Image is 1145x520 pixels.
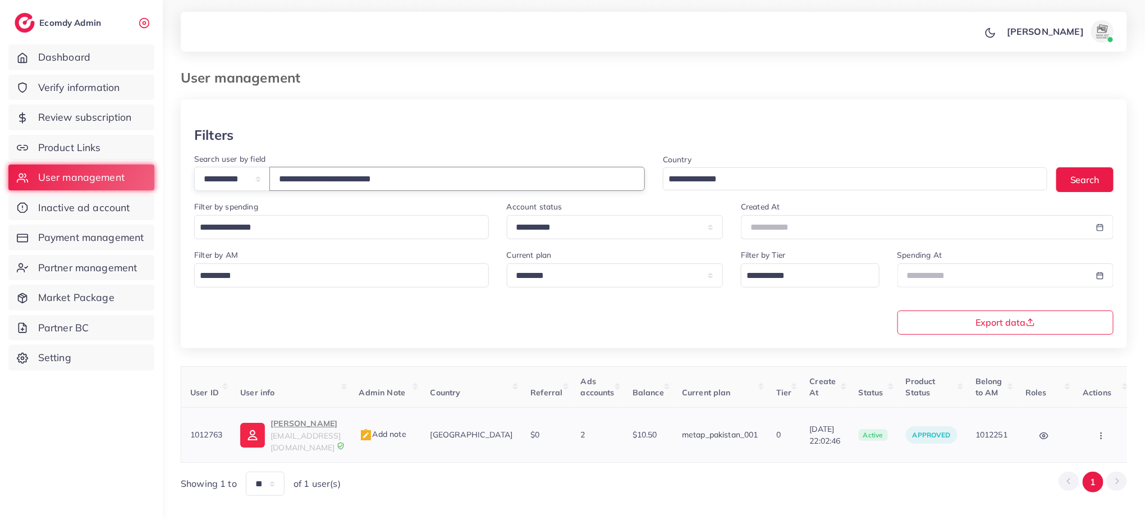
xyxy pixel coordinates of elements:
[633,387,664,398] span: Balance
[776,387,792,398] span: Tier
[15,13,35,33] img: logo
[507,201,562,212] label: Account status
[665,171,1033,188] input: Search for option
[359,429,406,439] span: Add note
[663,154,691,165] label: Country
[194,201,258,212] label: Filter by spending
[682,387,731,398] span: Current plan
[38,140,101,155] span: Product Links
[581,430,585,440] span: 2
[8,135,154,161] a: Product Links
[8,44,154,70] a: Dashboard
[776,430,781,440] span: 0
[181,477,237,490] span: Showing 1 to
[741,263,879,288] div: Search for option
[743,267,864,285] input: Search for option
[741,249,785,261] label: Filter by Tier
[38,50,90,65] span: Dashboard
[8,255,154,281] a: Partner management
[975,430,1007,440] span: 1012251
[196,219,474,236] input: Search for option
[1083,472,1103,492] button: Go to page 1
[8,285,154,311] a: Market Package
[194,153,265,165] label: Search user by field
[530,387,562,398] span: Referral
[8,195,154,221] a: Inactive ad account
[38,110,132,125] span: Review subscription
[8,315,154,341] a: Partner BC
[1091,20,1114,43] img: avatar
[194,215,489,239] div: Search for option
[976,318,1035,327] span: Export data
[859,387,883,398] span: Status
[337,442,345,450] img: 9CAL8B2pu8EFxCJHYAAAAldEVYdGRhdGU6Y3JlYXRlADIwMjItMTItMDlUMDQ6NTg6MzkrMDA6MDBXSlgLAAAAJXRFWHRkYXR...
[682,430,758,440] span: metap_pakistan_001
[809,376,836,398] span: Create At
[809,423,840,446] span: [DATE] 22:02:46
[1056,167,1114,191] button: Search
[1025,387,1047,398] span: Roles
[38,261,138,275] span: Partner management
[1059,472,1127,492] ul: Pagination
[8,225,154,250] a: Payment management
[530,430,539,440] span: $0
[271,417,341,430] p: [PERSON_NAME]
[38,200,130,215] span: Inactive ad account
[38,230,144,245] span: Payment management
[190,430,222,440] span: 1012763
[741,201,780,212] label: Created At
[663,167,1047,190] div: Search for option
[8,104,154,130] a: Review subscription
[181,70,309,86] h3: User management
[15,13,104,33] a: logoEcomdy Admin
[38,290,114,305] span: Market Package
[1007,25,1084,38] p: [PERSON_NAME]
[581,376,615,398] span: Ads accounts
[196,267,474,285] input: Search for option
[38,350,71,365] span: Setting
[975,376,1002,398] span: Belong to AM
[633,430,657,440] span: $10.50
[913,431,951,439] span: approved
[1083,387,1111,398] span: Actions
[240,423,265,448] img: ic-user-info.36bf1079.svg
[8,75,154,101] a: Verify information
[8,165,154,190] a: User management
[271,431,341,452] span: [EMAIL_ADDRESS][DOMAIN_NAME]
[38,321,89,335] span: Partner BC
[194,263,489,288] div: Search for option
[240,417,341,453] a: [PERSON_NAME][EMAIL_ADDRESS][DOMAIN_NAME]
[897,249,942,261] label: Spending At
[240,387,274,398] span: User info
[1001,20,1118,43] a: [PERSON_NAME]avatar
[859,429,888,441] span: active
[359,387,406,398] span: Admin Note
[294,477,341,490] span: of 1 user(s)
[8,345,154,371] a: Setting
[194,127,233,143] h3: Filters
[194,249,238,261] label: Filter by AM
[38,170,125,185] span: User management
[38,80,120,95] span: Verify information
[430,430,513,440] span: [GEOGRAPHIC_DATA]
[190,387,219,398] span: User ID
[897,311,1114,335] button: Export data
[507,249,552,261] label: Current plan
[39,17,104,28] h2: Ecomdy Admin
[906,376,936,398] span: Product Status
[359,428,373,442] img: admin_note.cdd0b510.svg
[430,387,461,398] span: Country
